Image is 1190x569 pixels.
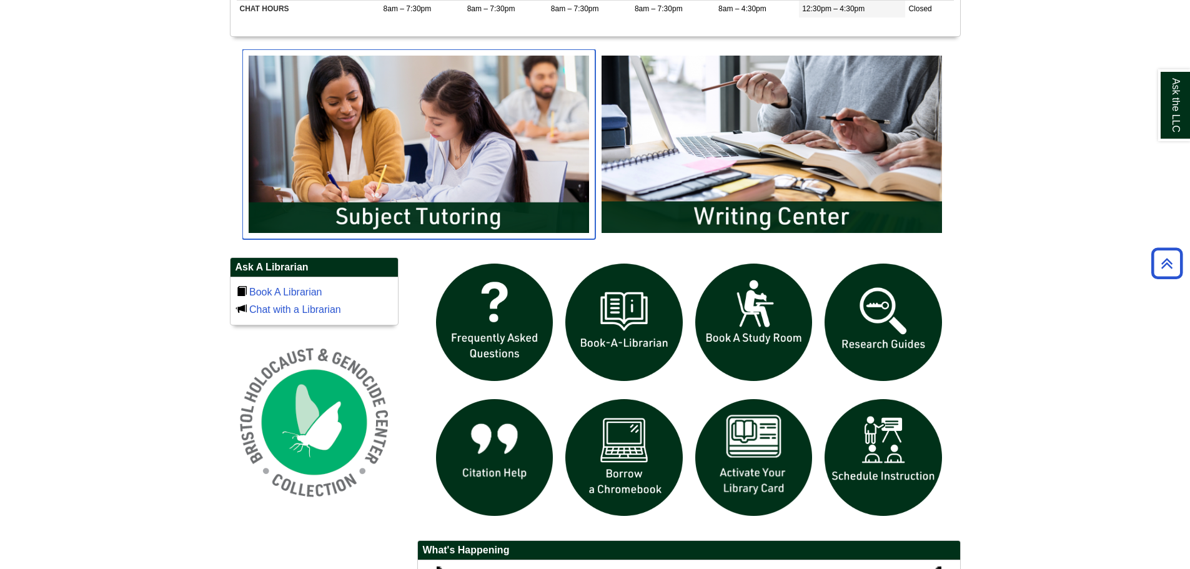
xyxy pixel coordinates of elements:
div: slideshow [242,49,948,245]
span: Closed [908,4,931,13]
span: 8am – 7:30pm [635,4,683,13]
h2: Ask A Librarian [231,258,398,277]
img: book a study room icon links to book a study room web page [689,257,819,387]
img: Holocaust and Genocide Collection [230,338,399,507]
img: Writing Center Information [595,49,948,239]
span: 8am – 7:30pm [384,4,432,13]
img: frequently asked questions [430,257,560,387]
span: 8am – 4:30pm [718,4,766,13]
div: slideshow [430,257,948,528]
img: Borrow a chromebook icon links to the borrow a chromebook web page [559,393,689,523]
h2: What's Happening [418,541,960,560]
span: 8am – 7:30pm [551,4,599,13]
img: activate Library Card icon links to form to activate student ID into library card [689,393,819,523]
span: 12:30pm – 4:30pm [802,4,865,13]
a: Chat with a Librarian [249,304,341,315]
a: Book A Librarian [249,287,322,297]
img: Research Guides icon links to research guides web page [818,257,948,387]
span: 8am – 7:30pm [467,4,515,13]
a: Back to Top [1147,255,1187,272]
img: Book a Librarian icon links to book a librarian web page [559,257,689,387]
img: citation help icon links to citation help guide page [430,393,560,523]
img: Subject Tutoring Information [242,49,595,239]
img: For faculty. Schedule Library Instruction icon links to form. [818,393,948,523]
